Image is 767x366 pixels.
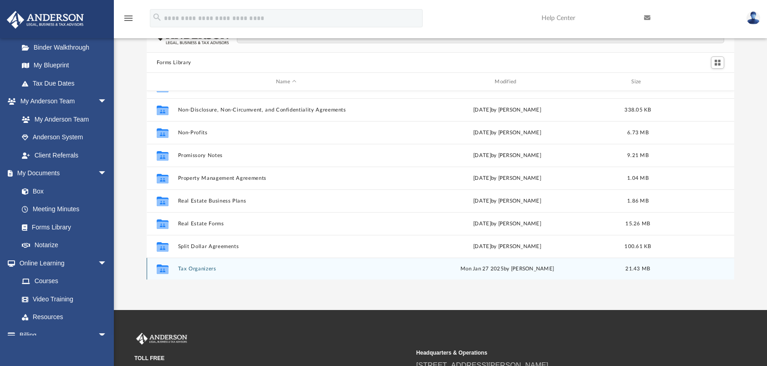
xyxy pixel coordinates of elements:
[98,326,116,345] span: arrow_drop_down
[13,128,116,147] a: Anderson System
[399,152,615,160] div: [DATE] by [PERSON_NAME]
[625,266,650,271] span: 21.43 MB
[178,175,394,181] button: Property Management Agreements
[98,254,116,273] span: arrow_drop_down
[150,78,173,86] div: id
[123,13,134,24] i: menu
[178,152,394,158] button: Promissory Notes
[627,198,649,203] span: 1.86 MB
[13,38,121,56] a: Binder Walkthrough
[399,220,615,228] div: [DATE] by [PERSON_NAME]
[13,272,116,290] a: Courses
[619,78,656,86] div: Size
[98,164,116,183] span: arrow_drop_down
[13,182,112,200] a: Box
[747,11,760,25] img: User Pic
[6,92,116,111] a: My Anderson Teamarrow_drop_down
[134,354,410,362] small: TOLL FREE
[152,12,162,22] i: search
[4,11,87,29] img: Anderson Advisors Platinum Portal
[13,110,112,128] a: My Anderson Team
[399,243,615,251] div: [DATE] by [PERSON_NAME]
[178,130,394,136] button: Non-Profits
[178,221,394,227] button: Real Estate Forms
[711,56,725,69] button: Switch to Grid View
[178,244,394,249] button: Split Dollar Agreements
[627,153,649,158] span: 9.21 MB
[399,129,615,137] div: [DATE] by [PERSON_NAME]
[6,326,121,344] a: Billingarrow_drop_down
[123,17,134,24] a: menu
[147,91,735,280] div: grid
[6,254,116,272] a: Online Learningarrow_drop_down
[6,164,116,183] a: My Documentsarrow_drop_down
[399,174,615,183] div: [DATE] by [PERSON_NAME]
[178,107,394,113] button: Non-Disclosure, Non-Circumvent, and Confidentiality Agreements
[13,56,116,75] a: My Blueprint
[399,106,615,114] div: [DATE] by [PERSON_NAME]
[157,59,191,67] button: Forms Library
[178,266,394,272] button: Tax Organizers
[399,78,616,86] div: Modified
[627,176,649,181] span: 1.04 MB
[177,78,394,86] div: Name
[13,146,116,164] a: Client Referrals
[13,218,112,236] a: Forms Library
[98,92,116,111] span: arrow_drop_down
[13,308,116,326] a: Resources
[134,333,189,345] img: Anderson Advisors Platinum Portal
[399,83,615,91] div: [DATE] by [PERSON_NAME]
[416,349,692,357] small: Headquarters & Operations
[624,244,651,249] span: 100.61 KB
[13,200,116,219] a: Meeting Minutes
[399,197,615,205] div: [DATE] by [PERSON_NAME]
[625,221,650,226] span: 15.26 MB
[399,265,615,273] div: Mon Jan 27 2025 by [PERSON_NAME]
[13,74,121,92] a: Tax Due Dates
[660,78,724,86] div: id
[13,290,112,308] a: Video Training
[13,236,116,254] a: Notarize
[178,198,394,204] button: Real Estate Business Plans
[627,130,649,135] span: 6.73 MB
[624,107,651,112] span: 338.05 KB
